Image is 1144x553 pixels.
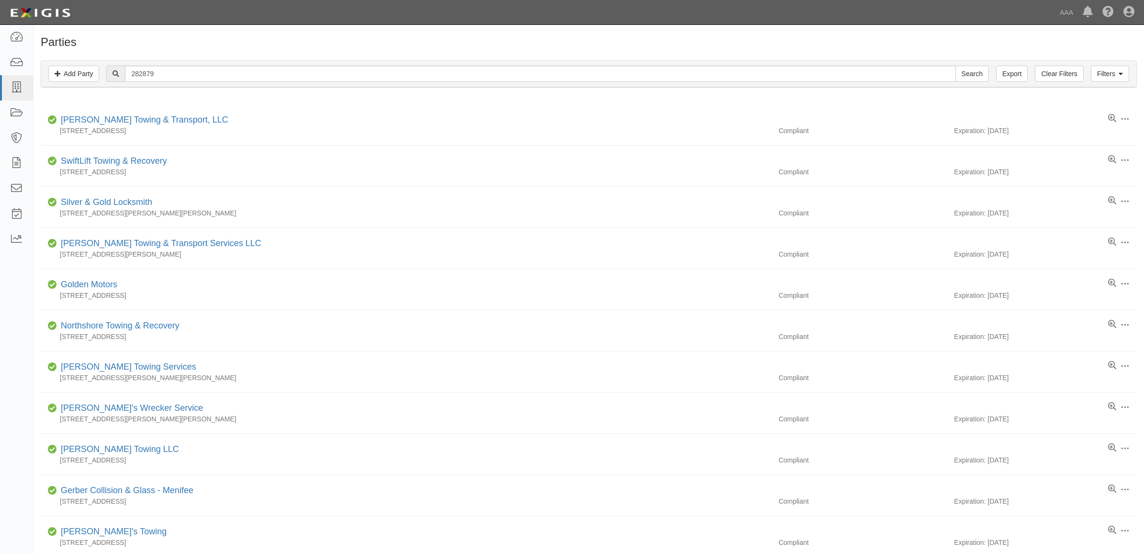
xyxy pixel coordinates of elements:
[772,497,954,506] div: Compliant
[772,126,954,135] div: Compliant
[61,197,152,207] a: Silver & Gold Locksmith
[41,373,772,383] div: [STREET_ADDRESS][PERSON_NAME][PERSON_NAME]
[7,4,73,22] img: logo-5460c22ac91f19d4615b14bd174203de0afe785f0fc80cf4dbbc73dc1793850b.png
[57,320,179,332] div: Northshore Towing & Recovery
[61,403,203,413] a: [PERSON_NAME]'s Wrecker Service
[48,364,57,371] i: Compliant
[1108,402,1116,412] a: View results summary
[57,402,203,415] div: Bubba's Wrecker Service
[57,114,228,126] div: Gerhold Towing & Transport, LLC
[61,321,179,330] a: Northshore Towing & Recovery
[772,249,954,259] div: Compliant
[61,485,193,495] a: Gerber Collision & Glass - Menifee
[48,66,99,82] a: Add Party
[41,291,772,300] div: [STREET_ADDRESS]
[954,208,1137,218] div: Expiration: [DATE]
[61,115,228,124] a: [PERSON_NAME] Towing & Transport, LLC
[41,538,772,547] div: [STREET_ADDRESS]
[57,485,193,497] div: Gerber Collision & Glass - Menifee
[955,66,989,82] input: Search
[48,446,57,453] i: Compliant
[48,323,57,329] i: Compliant
[57,279,117,291] div: Golden Motors
[41,126,772,135] div: [STREET_ADDRESS]
[48,487,57,494] i: Compliant
[41,36,1137,48] h1: Parties
[48,158,57,165] i: Compliant
[1108,155,1116,165] a: View results summary
[1108,443,1116,453] a: View results summary
[41,167,772,177] div: [STREET_ADDRESS]
[954,291,1137,300] div: Expiration: [DATE]
[41,208,772,218] div: [STREET_ADDRESS][PERSON_NAME][PERSON_NAME]
[48,529,57,535] i: Compliant
[954,497,1137,506] div: Expiration: [DATE]
[48,240,57,247] i: Compliant
[1108,279,1116,288] a: View results summary
[1091,66,1129,82] a: Filters
[996,66,1028,82] a: Export
[772,538,954,547] div: Compliant
[1102,7,1114,18] i: Help Center - Complianz
[1035,66,1083,82] a: Clear Filters
[41,332,772,341] div: [STREET_ADDRESS]
[61,444,179,454] a: [PERSON_NAME] Towing LLC
[772,208,954,218] div: Compliant
[48,117,57,124] i: Compliant
[125,66,955,82] input: Search
[57,237,261,250] div: Colley's Towing & Transport Services LLC
[41,249,772,259] div: [STREET_ADDRESS][PERSON_NAME]
[48,405,57,412] i: Compliant
[1108,114,1116,124] a: View results summary
[61,280,117,289] a: Golden Motors
[954,538,1137,547] div: Expiration: [DATE]
[1108,485,1116,494] a: View results summary
[954,167,1137,177] div: Expiration: [DATE]
[41,497,772,506] div: [STREET_ADDRESS]
[61,527,167,536] a: [PERSON_NAME]'s Towing
[57,155,167,168] div: SwiftLift Towing & Recovery
[1108,361,1116,371] a: View results summary
[48,199,57,206] i: Compliant
[772,332,954,341] div: Compliant
[1108,526,1116,535] a: View results summary
[954,373,1137,383] div: Expiration: [DATE]
[61,156,167,166] a: SwiftLift Towing & Recovery
[57,443,179,456] div: Dixie Towing LLC
[57,196,152,209] div: Silver & Gold Locksmith
[1108,237,1116,247] a: View results summary
[772,291,954,300] div: Compliant
[954,332,1137,341] div: Expiration: [DATE]
[41,414,772,424] div: [STREET_ADDRESS][PERSON_NAME][PERSON_NAME]
[772,373,954,383] div: Compliant
[954,126,1137,135] div: Expiration: [DATE]
[57,361,196,373] div: Tejada Towing Services
[61,362,196,372] a: [PERSON_NAME] Towing Services
[41,455,772,465] div: [STREET_ADDRESS]
[1055,3,1078,22] a: AAA
[954,249,1137,259] div: Expiration: [DATE]
[1108,196,1116,206] a: View results summary
[954,455,1137,465] div: Expiration: [DATE]
[772,455,954,465] div: Compliant
[61,238,261,248] a: [PERSON_NAME] Towing & Transport Services LLC
[772,414,954,424] div: Compliant
[772,167,954,177] div: Compliant
[954,414,1137,424] div: Expiration: [DATE]
[1108,320,1116,329] a: View results summary
[48,282,57,288] i: Compliant
[57,526,167,538] div: Tony's Towing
